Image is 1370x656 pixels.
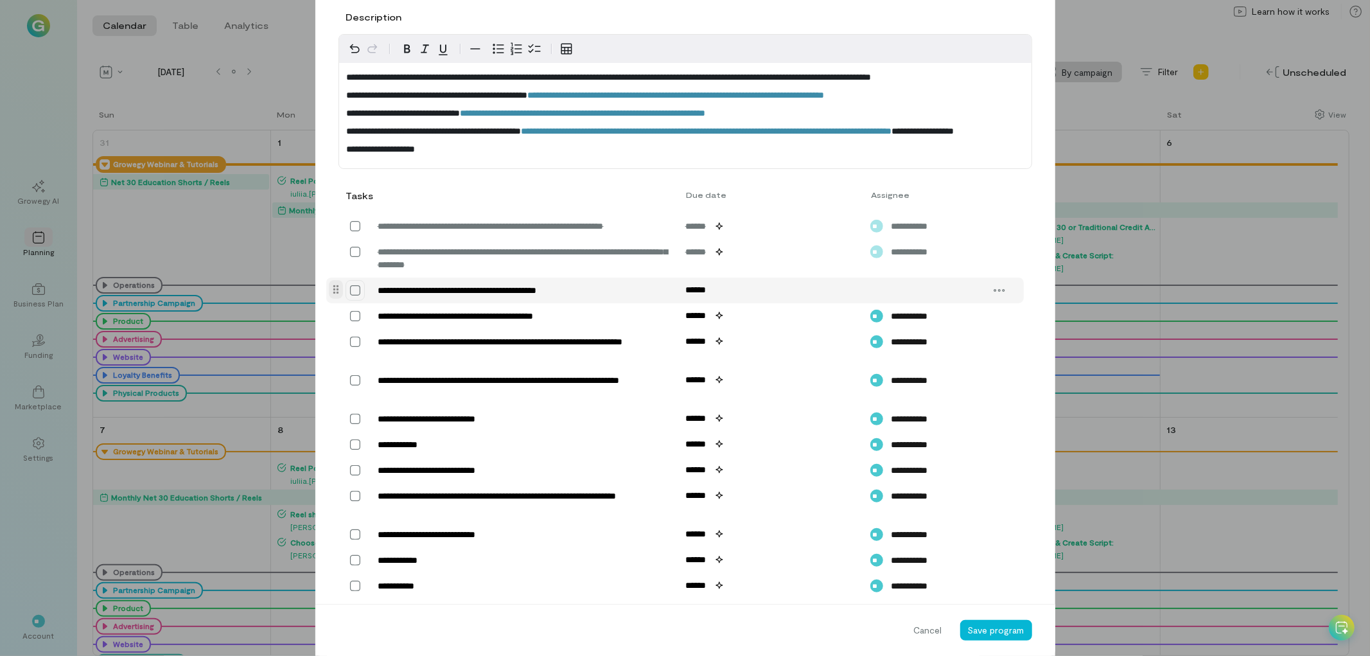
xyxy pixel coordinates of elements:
[346,190,371,202] div: Tasks
[960,620,1032,641] button: Save program
[434,40,452,58] button: Underline
[968,625,1024,635] span: Save program
[525,40,543,58] button: Check list
[339,63,1032,168] div: editable markdown
[346,40,364,58] button: Undo Ctrl+Z
[489,40,543,58] div: toggle group
[914,624,942,637] span: Cancel
[346,11,402,24] label: Description
[416,40,434,58] button: Italic
[398,40,416,58] button: Bold
[863,190,986,200] div: Assignee
[489,40,507,58] button: Bulleted list
[507,40,525,58] button: Numbered list
[678,190,863,200] div: Due date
